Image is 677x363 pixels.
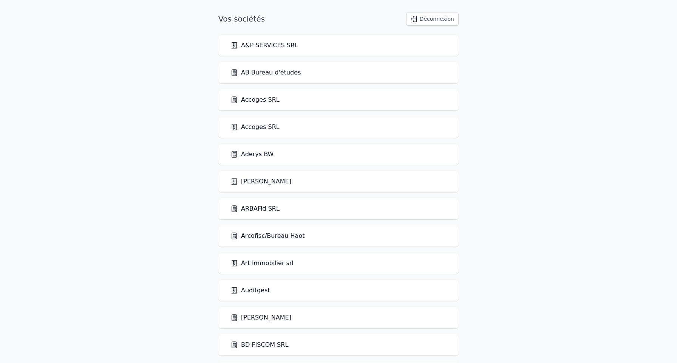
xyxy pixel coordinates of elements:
a: A&P SERVICES SRL [230,41,298,50]
button: Déconnexion [406,12,459,26]
a: AB Bureau d'études [230,68,301,77]
a: ARBAFid SRL [230,204,280,213]
a: [PERSON_NAME] [230,177,291,186]
a: Art Immobilier srl [230,259,294,268]
a: BD FISCOM SRL [230,340,288,349]
a: Accoges SRL [230,123,280,132]
h1: Vos sociétés [218,14,265,24]
a: Aderys BW [230,150,274,159]
a: [PERSON_NAME] [230,313,291,322]
a: Accoges SRL [230,95,280,104]
a: Auditgest [230,286,270,295]
a: Arcofisc/Bureau Haot [230,231,304,240]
